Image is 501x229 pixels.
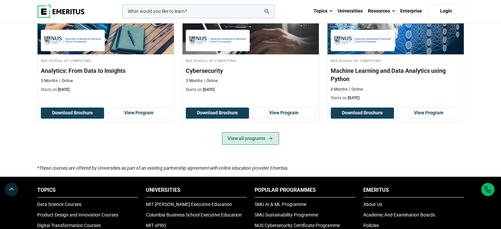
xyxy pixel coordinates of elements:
h4: NUS School of Computing [331,58,460,63]
button: Download Brochure [331,107,394,119]
a: View Program [397,107,460,119]
p: Starts on: [41,87,171,93]
a: SMU AI & ML Programme [255,202,306,207]
a: MIT xPRO [146,223,166,228]
a: SMU Sustainability Programme [255,212,318,217]
button: Download Brochure [186,107,249,119]
h3: Machine Learning and Data Analytics using Python [331,67,460,83]
a: Digital Transformation Courses [37,223,101,228]
a: NUS Cybersecurity Certificate Programme [255,223,340,228]
h3: Analytics: From Data to Insights [41,67,171,75]
a: Columbia Business School Executive Education [146,212,242,217]
input: woocommerce-product-search-field-0 [122,4,274,18]
p: 5 Months [41,78,58,84]
img: NUS School of Computing [44,33,101,48]
a: Policies [363,223,379,228]
a: MIT [PERSON_NAME] Executive Education [146,202,232,207]
a: About Us [363,202,382,207]
a: Product Design and Innovation Courses [37,212,118,217]
h4: NUS School of Computing [41,58,171,63]
span: [DATE] [58,87,70,92]
p: Online [59,78,73,84]
a: Data Science Courses [37,202,81,207]
a: Login [428,4,464,18]
span: [DATE] [348,96,359,100]
p: 3 Months [186,78,203,84]
button: Download Brochure [41,107,104,119]
p: Starts on: [186,87,316,93]
a: View Program [107,107,171,119]
img: NUS School of Computing [334,33,391,48]
p: Online [204,78,218,84]
h4: NUS School of Computing [186,58,316,63]
h3: Cybersecurity [186,67,316,75]
img: NUS School of Computing [189,33,246,48]
a: View all programs [222,132,279,145]
i: *These courses are offered by Universities as part of an existing partnership agreement with onli... [37,165,289,171]
span: [DATE] [203,87,214,92]
p: Online [349,87,363,92]
p: Starts on: [331,95,460,101]
p: 8 Months [331,87,348,92]
a: Academic And Examination Boards [363,212,435,217]
a: View Program [252,107,316,119]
